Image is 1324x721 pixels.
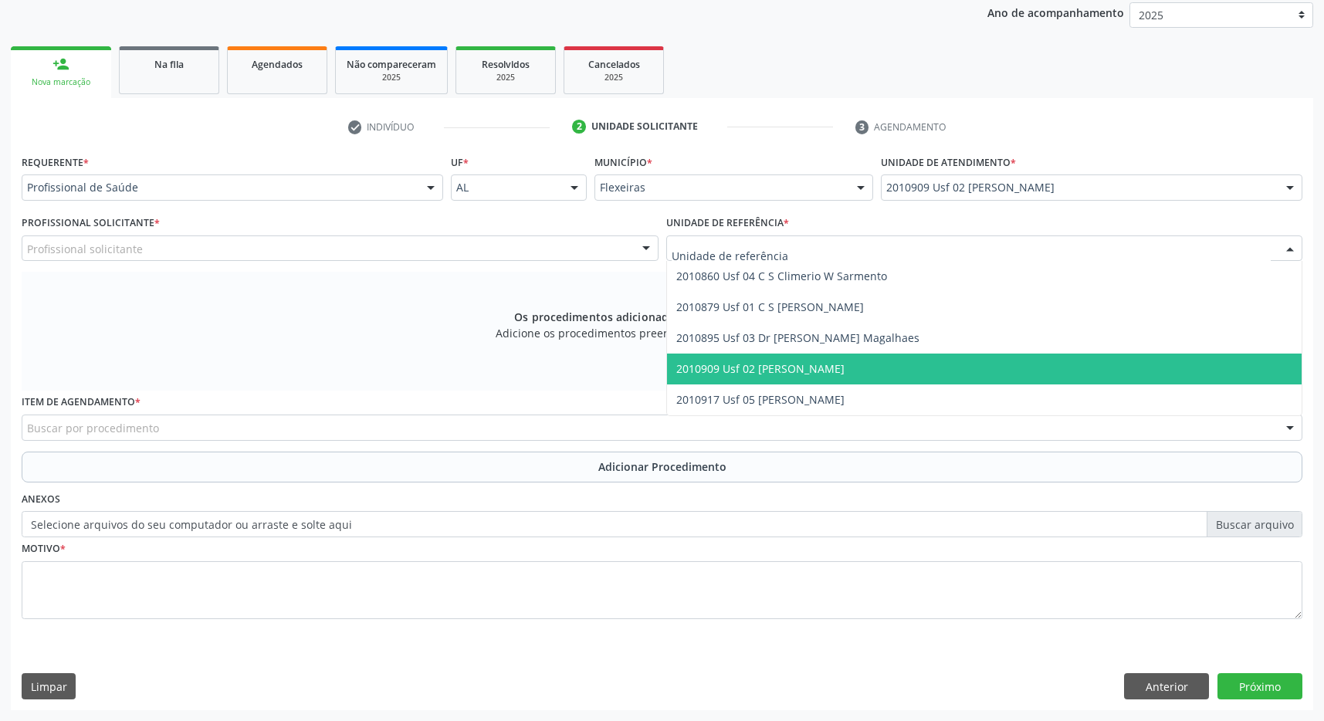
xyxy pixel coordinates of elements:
span: AL [456,180,554,195]
span: Flexeiras [600,180,841,195]
label: Unidade de referência [666,212,789,235]
div: person_add [52,56,69,73]
label: Anexos [22,488,60,512]
span: Os procedimentos adicionados serão visualizados aqui [514,309,809,325]
div: 2025 [575,72,652,83]
label: Motivo [22,537,66,561]
span: Profissional de Saúde [27,180,411,195]
button: Anterior [1124,673,1209,699]
span: 2010909 Usf 02 [PERSON_NAME] [886,180,1271,195]
div: 2 [572,120,586,134]
span: Buscar por procedimento [27,420,159,436]
span: Profissional solicitante [27,241,143,257]
span: Adicione os procedimentos preenchendo os campos logo abaixo [496,325,828,341]
label: Município [594,151,652,174]
button: Limpar [22,673,76,699]
label: UF [451,151,469,174]
label: Profissional Solicitante [22,212,160,235]
label: Unidade de atendimento [881,151,1016,174]
span: 2010917 Usf 05 [PERSON_NAME] [676,392,845,407]
span: 2010895 Usf 03 Dr [PERSON_NAME] Magalhaes [676,330,919,345]
span: Na fila [154,58,184,71]
button: Próximo [1217,673,1302,699]
input: Unidade de referência [672,241,1272,272]
button: Adicionar Procedimento [22,452,1302,482]
span: 2010909 Usf 02 [PERSON_NAME] [676,361,845,376]
span: 2010860 Usf 04 C S Climerio W Sarmento [676,269,887,283]
label: Item de agendamento [22,391,141,415]
div: 2025 [467,72,544,83]
p: Ano de acompanhamento [987,2,1124,22]
div: Unidade solicitante [591,120,698,134]
label: Requerente [22,151,89,174]
span: Resolvidos [482,58,530,71]
span: Adicionar Procedimento [598,459,726,475]
span: Não compareceram [347,58,436,71]
span: 2010879 Usf 01 C S [PERSON_NAME] [676,300,864,314]
div: 2025 [347,72,436,83]
span: Cancelados [588,58,640,71]
div: Nova marcação [22,76,100,88]
span: Agendados [252,58,303,71]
